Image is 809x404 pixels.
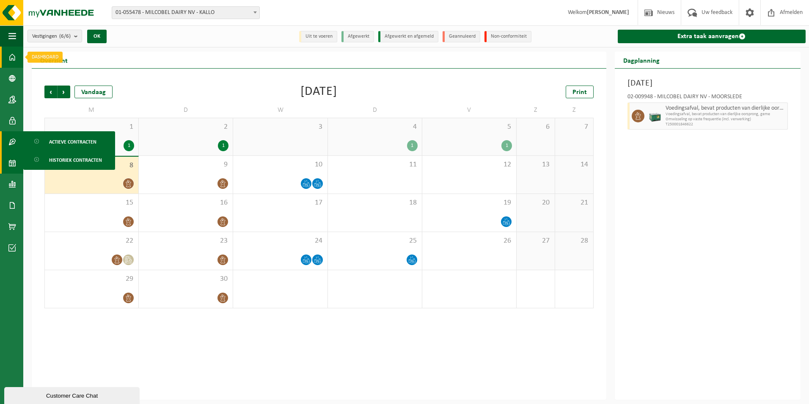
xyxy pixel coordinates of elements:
strong: [PERSON_NAME] [587,9,629,16]
span: Vestigingen [32,30,71,43]
span: 27 [521,236,550,246]
span: 01-055478 - MILCOBEL DAIRY NV - KALLO [112,6,260,19]
span: 15 [49,198,134,208]
span: 12 [427,160,512,169]
h2: Dagplanning [615,52,668,68]
iframe: chat widget [4,385,141,404]
span: 01-055478 - MILCOBEL DAIRY NV - KALLO [112,7,259,19]
span: 20 [521,198,550,208]
a: Actieve contracten [25,133,113,149]
div: 1 [501,140,512,151]
span: 28 [559,236,589,246]
span: 4 [332,122,418,132]
span: 3 [237,122,323,132]
span: 21 [559,198,589,208]
span: 18 [332,198,418,208]
span: T250001846622 [666,122,785,127]
div: 1 [218,140,228,151]
span: Voedingsafval, bevat producten van dierlijke oorsprong, gemengde verpakking (exclusief glas), cat... [666,105,785,112]
span: 29 [49,274,134,284]
a: Historiek contracten [25,152,113,168]
button: OK [87,30,107,43]
span: 2 [143,122,228,132]
li: Afgewerkt en afgemeld [378,31,438,42]
td: D [139,102,233,118]
span: Vorige [44,86,57,98]
div: 1 [124,140,134,151]
div: 02-009948 - MILCOBEL DAIRY NV - MOORSLEDE [627,94,788,102]
li: Geannuleerd [443,31,480,42]
span: 24 [237,236,323,246]
li: Non-conformiteit [484,31,531,42]
span: Print [572,89,587,96]
span: 9 [143,160,228,169]
span: 14 [559,160,589,169]
span: Volgende [58,86,70,98]
a: Extra taak aanvragen [618,30,806,43]
span: Historiek contracten [49,152,102,168]
span: 7 [559,122,589,132]
li: Uit te voeren [299,31,337,42]
span: 30 [143,274,228,284]
div: [DATE] [300,86,337,98]
li: Afgewerkt [341,31,374,42]
td: M [44,102,139,118]
span: 13 [521,160,550,169]
span: 10 [237,160,323,169]
span: 1 [49,122,134,132]
button: Vestigingen(6/6) [28,30,82,42]
span: 16 [143,198,228,208]
count: (6/6) [59,33,71,39]
td: W [233,102,327,118]
td: D [328,102,422,118]
span: Omwisseling op vaste frequentie (incl. verwerking) [666,117,785,122]
span: 19 [427,198,512,208]
span: 17 [237,198,323,208]
span: Voedingsafval, bevat producten van dierlijke oorsprong, geme [666,112,785,117]
td: Z [517,102,555,118]
span: Actieve contracten [49,134,96,150]
a: Print [566,86,594,98]
span: 26 [427,236,512,246]
span: 5 [427,122,512,132]
span: 25 [332,236,418,246]
div: 1 [407,140,418,151]
td: V [422,102,517,118]
td: Z [555,102,594,118]
span: 6 [521,122,550,132]
h3: [DATE] [627,77,788,90]
h2: Overzicht [32,52,76,68]
span: 11 [332,160,418,169]
span: 23 [143,236,228,246]
span: 22 [49,236,134,246]
div: Vandaag [74,86,113,98]
img: PB-LB-0680-HPE-GN-01 [649,110,661,122]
